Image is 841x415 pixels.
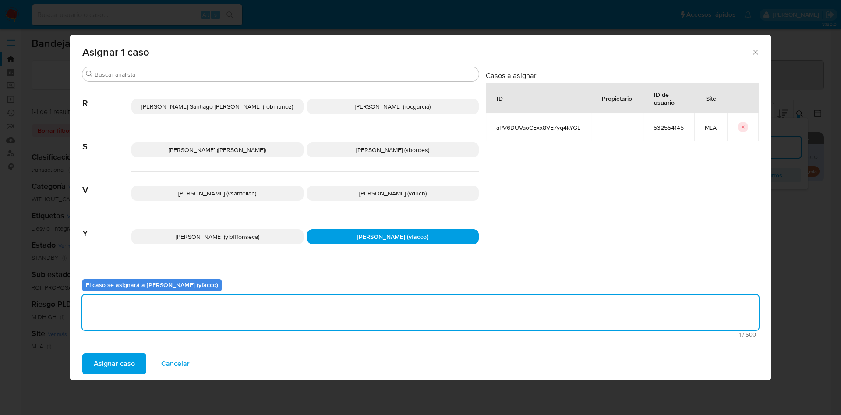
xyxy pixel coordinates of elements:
[307,99,479,114] div: [PERSON_NAME] (rocgarcia)
[131,186,304,201] div: [PERSON_NAME] (vsantellan)
[82,353,146,374] button: Asignar caso
[307,142,479,157] div: [PERSON_NAME] (sbordes)
[161,354,190,373] span: Cancelar
[82,47,751,57] span: Asignar 1 caso
[70,35,771,380] div: assign-modal
[86,71,93,78] button: Buscar
[486,71,759,80] h3: Casos a asignar:
[751,48,759,56] button: Cerrar ventana
[307,229,479,244] div: [PERSON_NAME] (yfacco)
[150,353,201,374] button: Cancelar
[178,189,256,198] span: [PERSON_NAME] (vsantellan)
[359,189,427,198] span: [PERSON_NAME] (vduch)
[176,232,259,241] span: [PERSON_NAME] (ylofffonseca)
[591,88,643,109] div: Propietario
[169,145,266,154] span: [PERSON_NAME] ([PERSON_NAME])
[654,124,684,131] span: 532554145
[307,186,479,201] div: [PERSON_NAME] (vduch)
[486,88,513,109] div: ID
[643,84,694,113] div: ID de usuario
[85,332,756,337] span: Máximo 500 caracteres
[82,172,131,195] span: V
[131,142,304,157] div: [PERSON_NAME] ([PERSON_NAME])
[82,215,131,239] span: Y
[82,85,131,109] span: R
[131,229,304,244] div: [PERSON_NAME] (ylofffonseca)
[86,280,218,289] b: El caso se asignará a [PERSON_NAME] (yfacco)
[94,354,135,373] span: Asignar caso
[357,232,428,241] span: [PERSON_NAME] (yfacco)
[355,102,431,111] span: [PERSON_NAME] (rocgarcia)
[82,128,131,152] span: S
[705,124,717,131] span: MLA
[141,102,293,111] span: [PERSON_NAME] Santiago [PERSON_NAME] (robmunoz)
[356,145,429,154] span: [PERSON_NAME] (sbordes)
[696,88,727,109] div: Site
[738,122,748,132] button: icon-button
[95,71,475,78] input: Buscar analista
[496,124,580,131] span: aPV6DUVaoCExx8VE7yq4kYGL
[131,99,304,114] div: [PERSON_NAME] Santiago [PERSON_NAME] (robmunoz)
